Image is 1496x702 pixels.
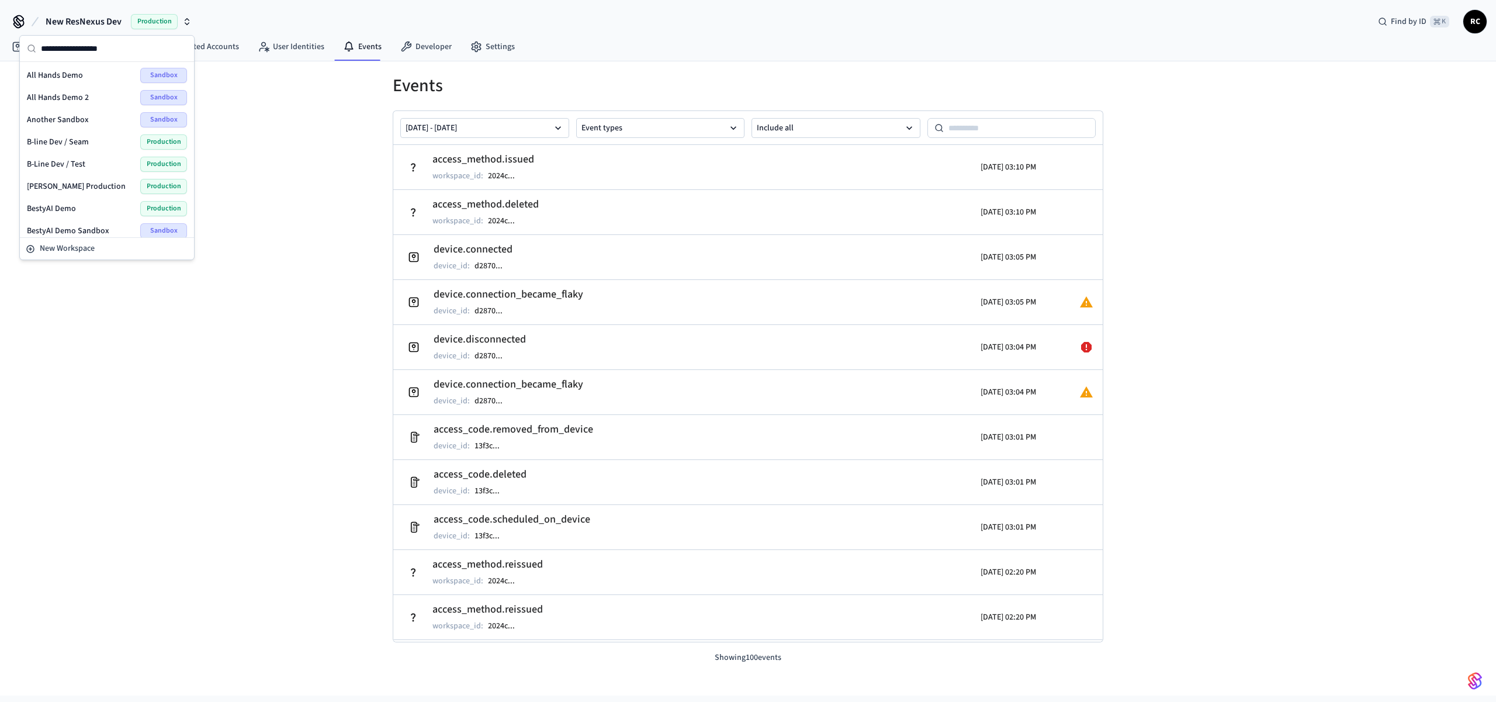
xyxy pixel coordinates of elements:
[40,243,95,255] span: New Workspace
[472,394,514,408] button: d2870...
[334,36,391,57] a: Events
[27,158,85,170] span: B-Line Dev / Test
[434,305,470,317] p: device_id :
[248,36,334,57] a: User Identities
[432,196,539,213] h2: access_method.deleted
[140,90,187,105] span: Sandbox
[472,484,511,498] button: 13f3c...
[486,214,527,228] button: 2024c...
[434,440,470,452] p: device_id :
[143,36,248,57] a: Connected Accounts
[432,170,483,182] p: workspace_id :
[140,68,187,83] span: Sandbox
[393,652,1103,664] p: Showing 100 events
[432,601,543,618] h2: access_method.reissued
[27,181,126,192] span: [PERSON_NAME] Production
[1391,16,1426,27] span: Find by ID
[21,239,193,258] button: New Workspace
[27,92,89,103] span: All Hands Demo 2
[2,36,63,57] a: Devices
[432,556,543,573] h2: access_method.reissued
[1463,10,1487,33] button: RC
[131,14,178,29] span: Production
[27,70,83,81] span: All Hands Demo
[472,529,511,543] button: 13f3c...
[434,530,470,542] p: device_id :
[432,620,483,632] p: workspace_id :
[434,421,593,438] h2: access_code.removed_from_device
[432,575,483,587] p: workspace_id :
[981,386,1036,398] p: [DATE] 03:04 PM
[434,286,583,303] h2: device.connection_became_flaky
[981,296,1036,308] p: [DATE] 03:05 PM
[486,169,527,183] button: 2024c...
[27,225,109,237] span: BestyAI Demo Sandbox
[434,331,526,348] h2: device.disconnected
[981,521,1036,533] p: [DATE] 03:01 PM
[1369,11,1459,32] div: Find by ID⌘ K
[432,215,483,227] p: workspace_id :
[27,114,89,126] span: Another Sandbox
[1430,16,1449,27] span: ⌘ K
[434,376,583,393] h2: device.connection_became_flaky
[486,574,527,588] button: 2024c...
[434,241,514,258] h2: device.connected
[140,179,187,194] span: Production
[461,36,524,57] a: Settings
[472,439,511,453] button: 13f3c...
[140,223,187,238] span: Sandbox
[140,201,187,216] span: Production
[472,349,514,363] button: d2870...
[140,134,187,150] span: Production
[434,511,590,528] h2: access_code.scheduled_on_device
[981,431,1036,443] p: [DATE] 03:01 PM
[391,36,461,57] a: Developer
[140,157,187,172] span: Production
[432,151,534,168] h2: access_method.issued
[434,485,470,497] p: device_id :
[981,566,1036,578] p: [DATE] 02:20 PM
[46,15,122,29] span: New ResNexus Dev
[27,203,76,215] span: BestyAI Demo
[472,259,514,273] button: d2870...
[1464,11,1485,32] span: RC
[434,395,470,407] p: device_id :
[576,118,745,138] button: Event types
[20,62,194,237] div: Suggestions
[1468,672,1482,690] img: SeamLogoGradient.69752ec5.svg
[486,619,527,633] button: 2024c...
[400,118,569,138] button: [DATE] - [DATE]
[752,118,920,138] button: Include all
[434,260,470,272] p: device_id :
[434,350,470,362] p: device_id :
[472,304,514,318] button: d2870...
[434,466,527,483] h2: access_code.deleted
[981,206,1036,218] p: [DATE] 03:10 PM
[27,136,89,148] span: B-line Dev / Seam
[981,476,1036,488] p: [DATE] 03:01 PM
[981,341,1036,353] p: [DATE] 03:04 PM
[981,161,1036,173] p: [DATE] 03:10 PM
[981,251,1036,263] p: [DATE] 03:05 PM
[140,112,187,127] span: Sandbox
[393,75,1103,96] h1: Events
[981,611,1036,623] p: [DATE] 02:20 PM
